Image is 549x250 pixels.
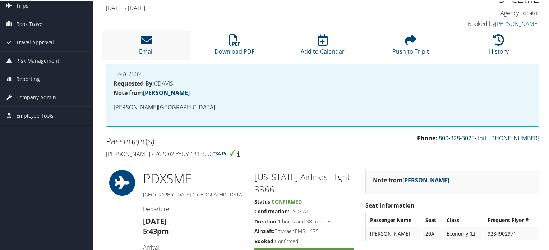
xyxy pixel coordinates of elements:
strong: Note from [114,88,190,96]
strong: Note from [373,176,449,183]
span: Employee Tools [16,106,54,124]
a: 800-328-3025- Intl. [PHONE_NUMBER] [439,133,539,141]
strong: Status: [254,197,272,204]
h4: CDAVIS [114,80,532,86]
th: Seat [422,213,442,226]
strong: Duration: [254,217,278,224]
th: Frequent Flyer # [484,213,538,226]
span: Travel Approval [16,33,54,51]
span: Confirmed [272,197,302,204]
a: [PERSON_NAME] [143,88,190,96]
h4: Booked by [439,19,539,27]
h5: 1 hours and 38 minutes [254,217,354,224]
a: Download PDF [214,37,254,55]
h4: Agency Locator [439,8,539,16]
th: Passenger Name [366,213,421,226]
td: [PERSON_NAME] [366,227,421,240]
a: Push to Tripit [392,37,429,55]
strong: Seat Information [365,201,415,209]
a: [PERSON_NAME] [402,176,449,183]
h5: Embraer EMB - 175 [254,227,354,234]
a: History [489,37,509,55]
span: Reporting [16,69,40,87]
h2: Passenger(s) [106,134,317,146]
h4: [DATE] - [DATE] [106,3,428,11]
span: Risk Management [16,51,59,69]
strong: 5:43pm [143,226,169,235]
a: [PERSON_NAME] [495,19,539,27]
h4: [PERSON_NAME] - 762602 YYUY 1814556 [106,149,317,157]
span: Company Admin [16,88,56,106]
h4: Departure [143,204,243,212]
h2: [US_STATE] Airlines Flight 3366 [254,170,354,194]
th: Class [443,213,483,226]
strong: Aircraft: [254,227,274,234]
td: 9284902971 [484,227,538,240]
strong: Requested By: [114,79,154,87]
p: [PERSON_NAME][GEOGRAPHIC_DATA] [114,102,532,112]
td: Economy (L) [443,227,483,240]
h4: TR-762602 [114,71,532,76]
h1: PDX SMF [143,169,243,187]
strong: Booked: [254,237,275,244]
h5: [GEOGRAPHIC_DATA] / [GEOGRAPHIC_DATA] [143,190,243,197]
a: Add to Calendar [301,37,345,55]
a: Email [139,37,154,55]
strong: Confirmation: [254,207,289,214]
img: tsa-precheck.png [213,149,236,156]
span: Book Travel [16,14,44,32]
h5: UYOXWC [254,207,354,214]
strong: [DATE] [143,215,167,225]
strong: Phone: [417,133,437,141]
td: 20A [422,227,442,240]
h5: Confirmed [254,237,354,244]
